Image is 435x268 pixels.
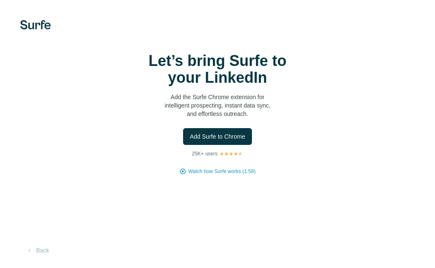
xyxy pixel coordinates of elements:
[190,132,245,141] span: Add Surfe to Chrome
[134,93,301,118] p: Add the Surfe Chrome extension for intelligent prospecting, instant data sync, and effortless out...
[20,20,51,29] img: Surfe's logo
[188,168,255,175] button: Watch how Surfe works (1:58)
[20,243,55,258] button: Back
[219,151,243,156] img: Rating Stars
[134,53,301,86] h1: Let’s bring Surfe to your LinkedIn
[192,150,217,158] p: 25K+ users
[183,128,252,145] button: Add Surfe to Chrome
